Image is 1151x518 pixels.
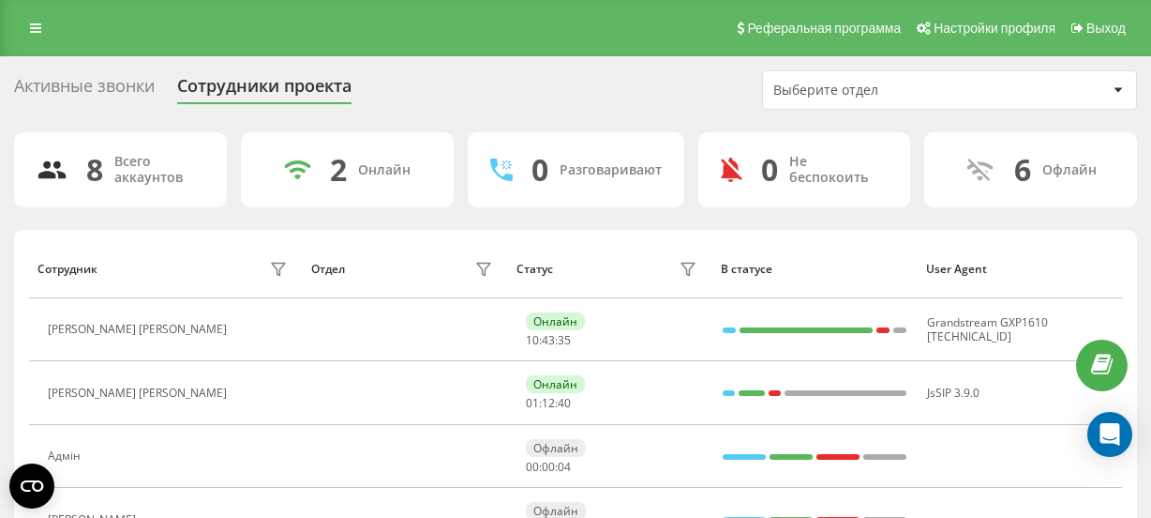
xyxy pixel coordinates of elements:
[542,459,555,475] span: 00
[773,83,997,99] div: Выберите отдел
[526,334,571,347] div: : :
[114,154,204,186] div: Всего аккаунтов
[330,152,347,188] div: 2
[747,21,901,36] span: Реферальная программа
[558,459,571,475] span: 04
[542,332,555,348] span: 43
[927,385,979,401] span: JsSIP 3.9.0
[526,459,539,475] span: 00
[526,395,539,411] span: 01
[358,162,411,178] div: Онлайн
[48,323,232,336] div: [PERSON_NAME] [PERSON_NAME]
[927,314,1048,343] span: Grandstream GXP1610 [TECHNICAL_ID]
[721,263,908,276] div: В статусе
[14,76,155,105] div: Активные звонки
[934,21,1055,36] span: Настройки профиля
[1086,21,1126,36] span: Выход
[526,397,571,410] div: : :
[526,312,585,330] div: Онлайн
[926,263,1114,276] div: User Agent
[542,395,555,411] span: 12
[86,152,103,188] div: 8
[789,154,889,186] div: Не беспокоить
[526,461,571,474] div: : :
[311,263,345,276] div: Отдел
[177,76,351,105] div: Сотрудники проекта
[1014,152,1031,188] div: 6
[1042,162,1097,178] div: Офлайн
[1087,412,1132,457] div: Open Intercom Messenger
[531,152,548,188] div: 0
[9,464,54,509] button: Open CMP widget
[516,263,553,276] div: Статус
[558,332,571,348] span: 35
[526,439,586,457] div: Офлайн
[48,387,232,400] div: [PERSON_NAME] [PERSON_NAME]
[526,332,539,348] span: 10
[761,152,778,188] div: 0
[526,375,585,393] div: Онлайн
[48,449,85,463] div: Адмін
[37,263,97,276] div: Сотрудник
[560,162,662,178] div: Разговаривают
[558,395,571,411] span: 40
